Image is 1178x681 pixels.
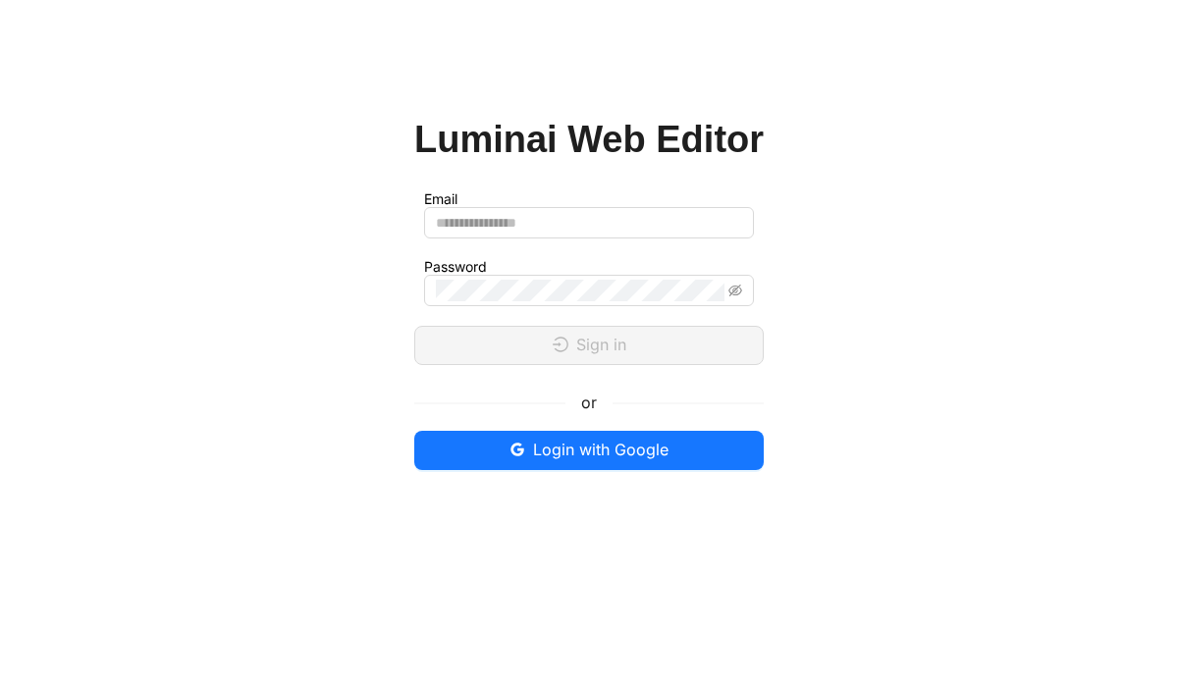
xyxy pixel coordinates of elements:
[728,284,742,297] span: eye-invisible
[565,391,613,415] span: or
[533,438,669,462] span: Login with Google
[414,326,764,365] button: loginSign in
[576,333,626,357] span: Sign in
[553,337,568,352] span: login
[414,431,764,470] button: googleLogin with Google
[424,190,457,207] label: Email
[414,117,764,162] h1: Luminai Web Editor
[424,258,487,275] label: Password
[509,442,525,457] span: google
